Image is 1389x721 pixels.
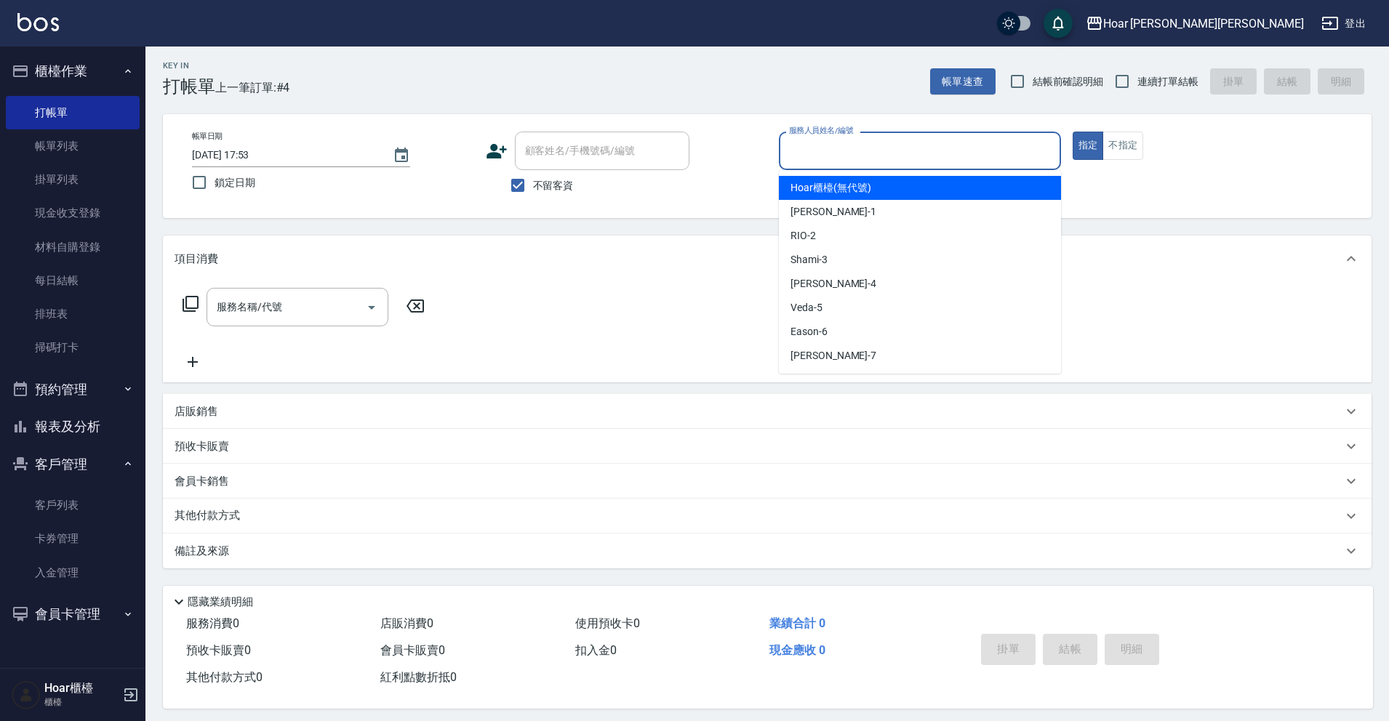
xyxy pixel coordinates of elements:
[6,522,140,555] a: 卡券管理
[175,404,218,419] p: 店販銷售
[769,643,825,657] span: 現金應收 0
[163,429,1372,464] div: 預收卡販賣
[790,348,876,363] span: [PERSON_NAME] -7
[175,439,229,454] p: 預收卡販賣
[1033,74,1104,89] span: 結帳前確認明細
[6,297,140,331] a: 排班表
[6,446,140,483] button: 客戶管理
[175,474,229,489] p: 會員卡銷售
[6,371,140,408] button: 預約管理
[575,616,640,630] span: 使用預收卡 0
[790,180,870,196] span: Hoar櫃檯 (無代號)
[380,616,433,630] span: 店販消費 0
[6,96,140,129] a: 打帳單
[380,670,457,684] span: 紅利點數折抵 0
[6,556,140,589] a: 入金管理
[12,680,41,709] img: Person
[186,670,263,684] span: 其他付款方式 0
[533,178,574,193] span: 不留客資
[6,488,140,522] a: 客戶列表
[790,204,876,219] span: [PERSON_NAME] -1
[215,175,255,190] span: 鎖定日期
[163,394,1372,429] div: 店販銷售
[188,595,253,610] p: 隱藏業績明細
[215,78,290,97] span: 上一筆訂單:#4
[44,681,119,696] h5: Hoar櫃檯
[163,464,1372,499] div: 會員卡銷售
[575,643,617,657] span: 扣入金 0
[186,643,251,657] span: 預收卡販賣 0
[175,251,218,267] p: 項目消費
[44,696,119,709] p: 櫃檯
[1044,9,1073,38] button: save
[6,230,140,264] a: 材料自購登錄
[790,300,822,315] span: Veda -5
[175,544,229,559] p: 備註及來源
[769,616,825,630] span: 業績合計 0
[930,68,996,95] button: 帳單速查
[6,52,140,90] button: 櫃檯作業
[6,331,140,364] a: 掃碼打卡
[175,508,247,524] p: 其他付款方式
[163,235,1372,282] div: 項目消費
[6,264,140,297] a: 每日結帳
[360,296,383,319] button: Open
[1102,132,1143,160] button: 不指定
[163,76,215,97] h3: 打帳單
[790,324,828,339] span: Eason -6
[6,129,140,163] a: 帳單列表
[1103,15,1304,33] div: Hoar [PERSON_NAME][PERSON_NAME]
[186,616,239,630] span: 服務消費 0
[163,499,1372,533] div: 其他付款方式
[163,61,215,71] h2: Key In
[6,595,140,633] button: 會員卡管理
[790,228,816,243] span: RIO -2
[380,643,445,657] span: 會員卡販賣 0
[1080,9,1310,39] button: Hoar [PERSON_NAME][PERSON_NAME]
[17,13,59,31] img: Logo
[790,276,876,291] span: [PERSON_NAME] -4
[6,408,140,446] button: 報表及分析
[1073,132,1104,160] button: 指定
[163,533,1372,568] div: 備註及來源
[6,196,140,230] a: 現金收支登錄
[192,131,223,142] label: 帳單日期
[790,252,828,267] span: Shami -3
[789,125,853,136] label: 服務人員姓名/編號
[1137,74,1198,89] span: 連續打單結帳
[6,163,140,196] a: 掛單列表
[192,143,378,167] input: YYYY/MM/DD hh:mm
[1316,10,1372,37] button: 登出
[384,138,419,173] button: Choose date, selected date is 2025-09-06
